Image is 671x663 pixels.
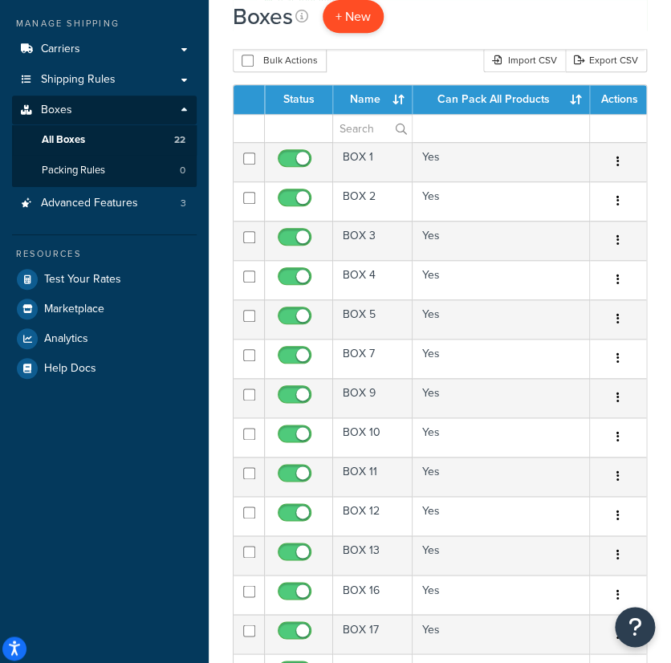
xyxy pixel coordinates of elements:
div: Manage Shipping [12,17,197,31]
td: Yes [413,142,590,181]
span: 3 [181,197,186,210]
a: All Boxes 22 [12,125,197,155]
th: Name : activate to sort column ascending [333,85,413,114]
li: Advanced Features [12,189,197,218]
input: Search [333,115,412,142]
a: Marketplace [12,295,197,323]
a: Export CSV [565,48,647,72]
a: Analytics [12,324,197,353]
span: 0 [180,164,185,177]
div: Resources [12,247,197,261]
td: BOX 11 [333,457,413,496]
a: Carriers [12,35,197,64]
a: Help Docs [12,354,197,383]
li: All Boxes [12,125,197,155]
span: Packing Rules [42,164,105,177]
button: Open Resource Center [615,607,655,647]
span: Help Docs [44,362,96,376]
div: Import CSV [483,48,565,72]
td: Yes [413,260,590,299]
span: All Boxes [42,133,85,147]
td: BOX 3 [333,221,413,260]
span: + New [335,7,371,26]
a: Shipping Rules [12,65,197,95]
span: Shipping Rules [41,73,116,87]
td: BOX 17 [333,614,413,653]
td: Yes [413,417,590,457]
td: BOX 10 [333,417,413,457]
td: Yes [413,496,590,535]
a: Advanced Features 3 [12,189,197,218]
th: Actions [590,85,646,114]
td: BOX 12 [333,496,413,535]
span: Test Your Rates [44,273,121,287]
span: Boxes [41,104,72,117]
td: BOX 5 [333,299,413,339]
td: Yes [413,299,590,339]
td: BOX 2 [333,181,413,221]
td: Yes [413,339,590,378]
span: Analytics [44,332,88,346]
td: Yes [413,614,590,653]
td: Yes [413,181,590,221]
td: BOX 16 [333,575,413,614]
button: Bulk Actions [233,48,327,72]
th: Status [265,85,333,114]
a: Packing Rules 0 [12,156,197,185]
span: Carriers [41,43,80,56]
td: Yes [413,457,590,496]
h1: Boxes [233,1,293,32]
li: Boxes [12,96,197,187]
td: Yes [413,575,590,614]
a: Test Your Rates [12,265,197,294]
span: 22 [174,133,185,147]
td: Yes [413,221,590,260]
td: BOX 9 [333,378,413,417]
td: BOX 7 [333,339,413,378]
span: Advanced Features [41,197,138,210]
td: Yes [413,535,590,575]
td: Yes [413,378,590,417]
a: Boxes [12,96,197,125]
td: BOX 1 [333,142,413,181]
th: Can Pack All Products : activate to sort column ascending [413,85,590,114]
li: Packing Rules [12,156,197,185]
td: BOX 13 [333,535,413,575]
td: BOX 4 [333,260,413,299]
span: Marketplace [44,303,104,316]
